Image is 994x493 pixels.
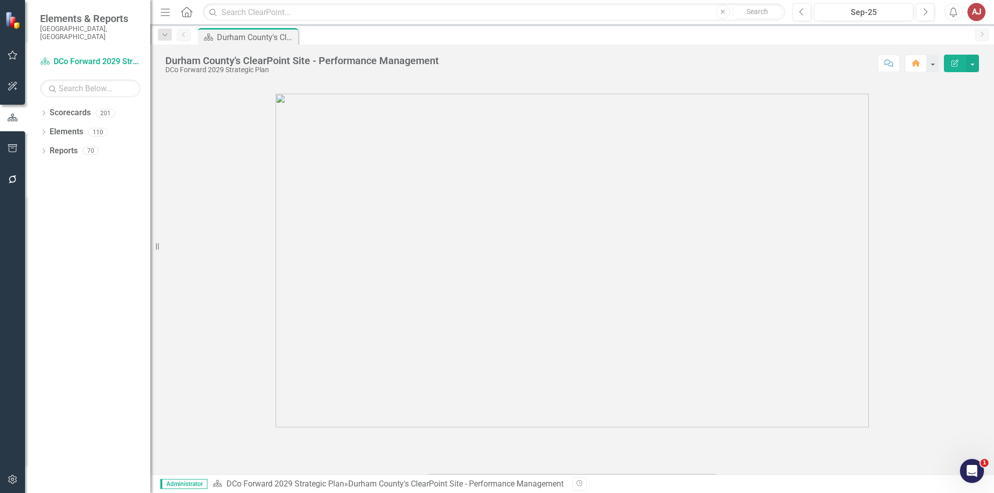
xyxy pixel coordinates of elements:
input: Search Below... [40,80,140,97]
div: 201 [96,109,115,117]
a: Elements [50,126,83,138]
button: Search [732,5,783,19]
span: Search [747,8,768,16]
button: AJ [967,3,985,21]
span: Elements & Reports [40,13,140,25]
div: 110 [88,128,108,136]
div: Durham County's ClearPoint Site - Performance Management [165,55,439,66]
div: » [212,478,565,490]
iframe: Intercom live chat [960,459,984,483]
a: DCo Forward 2029 Strategic Plan [226,479,344,488]
div: 70 [83,147,99,155]
a: DCo Forward 2029 Strategic Plan [40,56,140,68]
button: Sep-25 [814,3,913,21]
div: Durham County's ClearPoint Site - Performance Management [348,479,564,488]
div: Durham County's ClearPoint Site - Performance Management [217,31,296,44]
a: Scorecards [50,107,91,119]
a: Reports [50,145,78,157]
span: 1 [980,459,988,467]
small: [GEOGRAPHIC_DATA], [GEOGRAPHIC_DATA] [40,25,140,41]
input: Search ClearPoint... [203,4,785,21]
img: ClearPoint Strategy [4,11,23,30]
div: Sep-25 [818,7,910,19]
span: Administrator [160,479,207,489]
div: DCo Forward 2029 Strategic Plan [165,66,439,74]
